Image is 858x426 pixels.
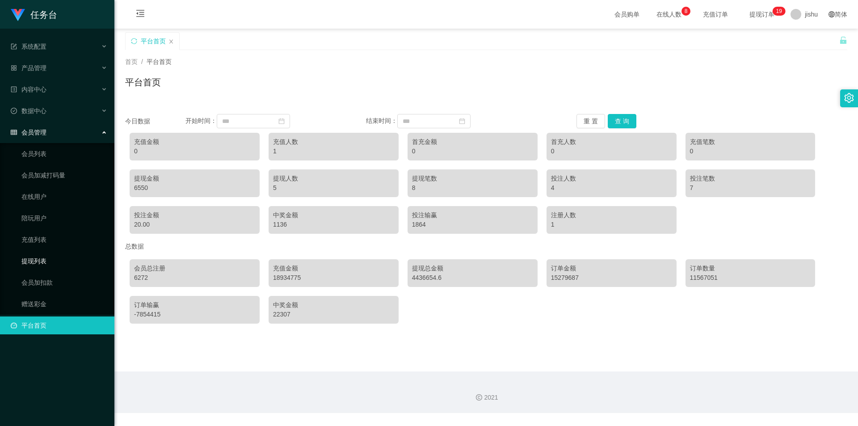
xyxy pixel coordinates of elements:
i: 图标: setting [844,93,854,103]
span: 充值订单 [698,11,732,17]
div: 提现笔数 [412,174,533,183]
div: 投注输赢 [412,211,533,220]
div: 11567051 [690,273,811,283]
i: 图标: menu-fold [125,0,156,29]
a: 任务台 [11,11,57,18]
div: 7 [690,183,811,193]
div: 8 [412,183,533,193]
span: 系统配置 [11,43,46,50]
span: 结束时间： [366,117,397,124]
a: 会员加减打码量 [21,166,107,184]
div: 20.00 [134,220,255,229]
span: 内容中心 [11,86,46,93]
div: 6550 [134,183,255,193]
div: 充值金额 [134,137,255,147]
div: 4436654.6 [412,273,533,283]
a: 提现列表 [21,252,107,270]
span: / [141,58,143,65]
a: 赠送彩金 [21,295,107,313]
i: 图标: sync [131,38,137,44]
h1: 平台首页 [125,76,161,89]
div: 0 [134,147,255,156]
div: 提现人数 [273,174,394,183]
i: 图标: copyright [476,394,482,401]
div: 6272 [134,273,255,283]
div: 订单数量 [690,264,811,273]
div: 订单金额 [551,264,672,273]
span: 平台首页 [147,58,172,65]
a: 图标: dashboard平台首页 [11,316,107,334]
button: 重 置 [576,114,605,128]
div: 今日数据 [125,117,185,126]
h1: 任务台 [30,0,57,29]
span: 首页 [125,58,138,65]
div: 1136 [273,220,394,229]
div: 中奖金额 [273,211,394,220]
div: 提现总金额 [412,264,533,273]
a: 陪玩用户 [21,209,107,227]
span: 数据中心 [11,107,46,114]
div: 充值人数 [273,137,394,147]
div: 提现金额 [134,174,255,183]
div: 0 [690,147,811,156]
p: 1 [776,7,779,16]
div: 投注笔数 [690,174,811,183]
i: 图标: appstore-o [11,65,17,71]
div: 4 [551,183,672,193]
a: 会员列表 [21,145,107,163]
span: 开始时间： [185,117,217,124]
div: 首充人数 [551,137,672,147]
i: 图标: check-circle-o [11,108,17,114]
div: 0 [551,147,672,156]
p: 9 [779,7,782,16]
div: 中奖金额 [273,300,394,310]
i: 图标: form [11,43,17,50]
div: 会员总注册 [134,264,255,273]
i: 图标: close [168,39,174,44]
div: 18934775 [273,273,394,283]
span: 会员管理 [11,129,46,136]
span: 提现订单 [745,11,779,17]
p: 8 [685,7,688,16]
div: 注册人数 [551,211,672,220]
a: 在线用户 [21,188,107,206]
i: 图标: profile [11,86,17,93]
a: 充值列表 [21,231,107,249]
div: 0 [412,147,533,156]
div: 1864 [412,220,533,229]
i: 图标: global [829,11,835,17]
a: 会员加扣款 [21,274,107,291]
i: 图标: table [11,129,17,135]
div: 22307 [273,310,394,319]
div: 1 [273,147,394,156]
div: 1 [551,220,672,229]
div: 平台首页 [141,33,166,50]
i: 图标: unlock [839,36,847,44]
div: -7854415 [134,310,255,319]
i: 图标: calendar [278,118,285,124]
div: 15279687 [551,273,672,283]
div: 首充金额 [412,137,533,147]
div: 5 [273,183,394,193]
div: 充值笔数 [690,137,811,147]
sup: 19 [773,7,786,16]
sup: 8 [681,7,690,16]
span: 在线人数 [652,11,686,17]
button: 查 询 [608,114,636,128]
i: 图标: calendar [459,118,465,124]
img: logo.9652507e.png [11,9,25,21]
div: 总数据 [125,238,847,255]
div: 充值金额 [273,264,394,273]
span: 产品管理 [11,64,46,72]
div: 投注金额 [134,211,255,220]
div: 投注人数 [551,174,672,183]
div: 2021 [122,393,851,402]
div: 订单输赢 [134,300,255,310]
